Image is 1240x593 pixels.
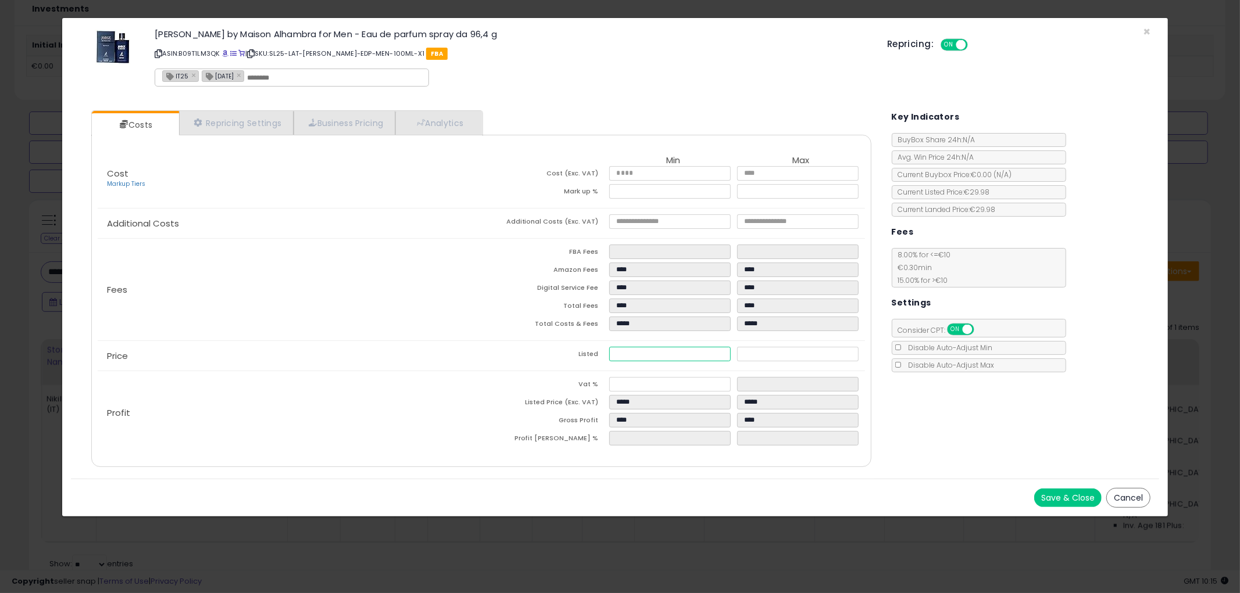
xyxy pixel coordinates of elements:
p: Profit [98,408,481,418]
td: FBA Fees [481,245,609,263]
span: 8.00 % for <= €10 [892,250,951,285]
h3: [PERSON_NAME] by Maison Alhambra for Men - Eau de parfum spray da 96,4 g [155,30,870,38]
span: Avg. Win Price 24h: N/A [892,152,974,162]
td: Amazon Fees [481,263,609,281]
td: Digital Service Fee [481,281,609,299]
span: BuyBox Share 24h: N/A [892,135,975,145]
td: Mark up % [481,184,609,202]
a: Analytics [395,111,481,135]
span: ON [948,325,963,335]
a: × [237,70,244,80]
span: Current Buybox Price: [892,170,1012,179]
td: Total Fees [481,299,609,317]
span: OFF [966,40,985,50]
a: × [191,70,198,80]
button: Cancel [1106,488,1150,508]
td: Listed Price (Exc. VAT) [481,395,609,413]
td: Cost (Exc. VAT) [481,166,609,184]
button: Save & Close [1034,488,1102,507]
span: × [1143,23,1150,40]
span: Disable Auto-Adjust Min [903,343,993,353]
p: Fees [98,285,481,294]
a: All offer listings [230,49,237,58]
span: [DATE] [202,71,234,81]
td: Listed [481,347,609,365]
span: Current Landed Price: €29.98 [892,204,996,214]
span: IT25 [163,71,188,81]
span: 15.00 % for > €10 [892,275,948,285]
td: Vat % [481,377,609,395]
h5: Repricing: [887,39,934,49]
span: Disable Auto-Adjust Max [903,360,995,370]
p: Additional Costs [98,219,481,228]
span: Current Listed Price: €29.98 [892,187,990,197]
th: Min [609,156,737,166]
a: Markup Tiers [107,179,145,188]
a: Repricing Settings [179,111,294,135]
p: Cost [98,169,481,189]
a: Your listing only [238,49,245,58]
span: ON [942,40,956,50]
td: Profit [PERSON_NAME] % [481,431,609,449]
span: €0.00 [971,170,1012,179]
p: ASIN: B09T1LM3QK | SKU: SL25-LAT-[PERSON_NAME]-EDP-MEN-100ML-X1 [155,44,870,63]
h5: Key Indicators [892,110,960,124]
span: ( N/A ) [994,170,1012,179]
a: BuyBox page [222,49,228,58]
h5: Fees [892,225,914,239]
p: Price [98,351,481,361]
span: €0.30 min [892,263,932,272]
a: Business Pricing [294,111,395,135]
h5: Settings [892,296,931,310]
a: Costs [92,113,178,136]
span: Consider CPT: [892,325,989,335]
span: OFF [972,325,991,335]
td: Gross Profit [481,413,609,431]
img: 41+0Qv1z9WL._SL60_.jpg [95,30,130,64]
td: Additional Costs (Exc. VAT) [481,214,609,232]
span: FBA [426,48,448,60]
th: Max [737,156,865,166]
td: Total Costs & Fees [481,317,609,335]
